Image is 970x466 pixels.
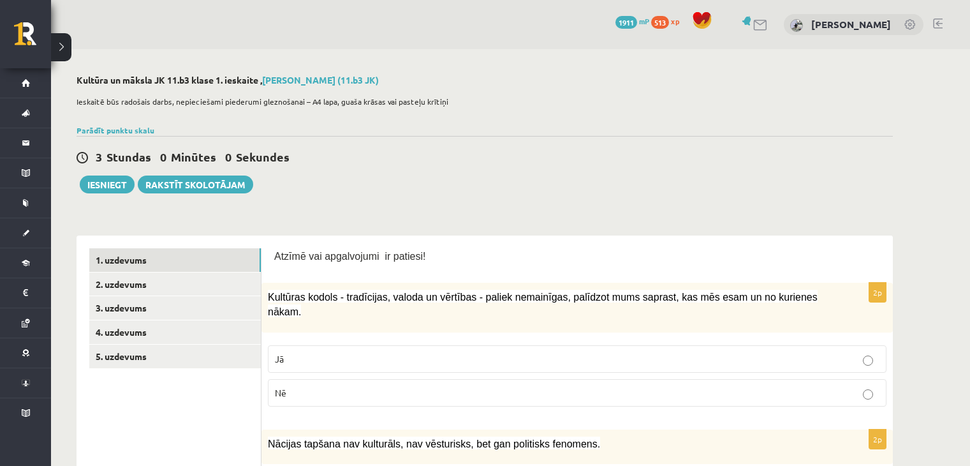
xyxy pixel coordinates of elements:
[275,387,286,398] span: Nē
[89,345,261,368] a: 5. uzdevums
[869,429,886,449] p: 2p
[89,248,261,272] a: 1. uzdevums
[89,273,261,296] a: 2. uzdevums
[275,353,284,365] span: Jā
[225,149,231,164] span: 0
[80,176,135,193] button: Iesniegt
[107,149,151,164] span: Stundas
[615,16,637,29] span: 1911
[77,125,154,135] a: Parādīt punktu skalu
[171,149,216,164] span: Minūtes
[651,16,669,29] span: 513
[869,282,886,303] p: 2p
[89,320,261,344] a: 4. uzdevums
[268,439,600,449] span: Nācijas tapšana nav kulturāls, nav vēsturisks, bet gan politisks fenomens.
[160,149,166,164] span: 0
[96,149,102,164] span: 3
[77,75,893,86] h2: Kultūra un māksla JK 11.b3 klase 1. ieskaite ,
[262,74,379,86] a: [PERSON_NAME] (11.b3 JK)
[651,16,686,26] a: 513 xp
[138,176,253,193] a: Rakstīt skolotājam
[811,18,891,31] a: [PERSON_NAME]
[863,356,873,366] input: Jā
[863,389,873,400] input: Nē
[236,149,290,164] span: Sekundes
[89,296,261,320] a: 3. uzdevums
[77,96,886,107] p: Ieskaitē būs radošais darbs, nepieciešami piederumi gleznošanai – A4 lapa, guaša krāsas vai paste...
[268,292,818,317] span: Kultūras kodols - tradīcijas, valoda un vērtības - paliek nemainīgas, palīdzot mums saprast, kas ...
[671,16,679,26] span: xp
[615,16,649,26] a: 1911 mP
[790,19,803,32] img: Marta Elizabete Štūlberga
[639,16,649,26] span: mP
[274,251,425,262] span: Atzīmē vai apgalvojumi ir patiesi!
[14,22,51,54] a: Rīgas 1. Tālmācības vidusskola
